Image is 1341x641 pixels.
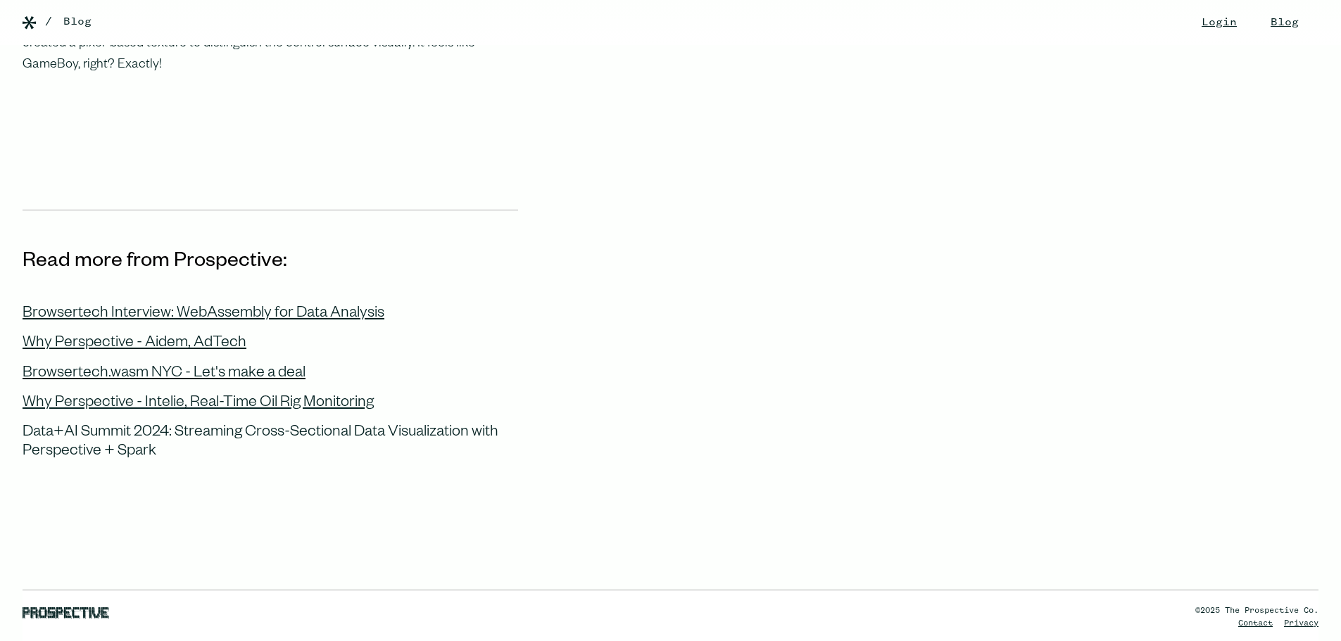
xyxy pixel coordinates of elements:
a: Blog [63,13,92,30]
a: Browsertech.wasm NYC - Let's make a deal [23,354,306,383]
a: Privacy [1284,619,1318,628]
div: Data+AI Summit 2024: Streaming Cross-Sectional Data Visualization with Perspective + Spark [23,424,518,462]
div: Browsertech.wasm NYC - Let's make a deal [23,365,306,383]
div: Why Perspective - Intelie, Real-Time Oil Rig Monitoring [23,395,374,413]
div: / [45,13,52,30]
div: Browsertech Interview: WebAssembly for Data Analysis [23,305,384,324]
h3: Read more from Prospective: [23,250,518,277]
a: Data+AI Summit 2024: Streaming Cross-Sectional Data Visualization with Perspective + Spark [23,413,518,462]
a: Why Perspective - Intelie, Real-Time Oil Rig Monitoring [23,383,374,413]
a: Browsertech Interview: WebAssembly for Data Analysis [23,294,384,324]
p: ‍ [23,99,518,120]
div: Why Perspective - Aidem, AdTech [23,335,246,353]
div: ©2025 The Prospective Co. [1195,604,1318,617]
a: Contact [1238,619,1273,628]
a: Why Perspective - Aidem, AdTech [23,324,246,353]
